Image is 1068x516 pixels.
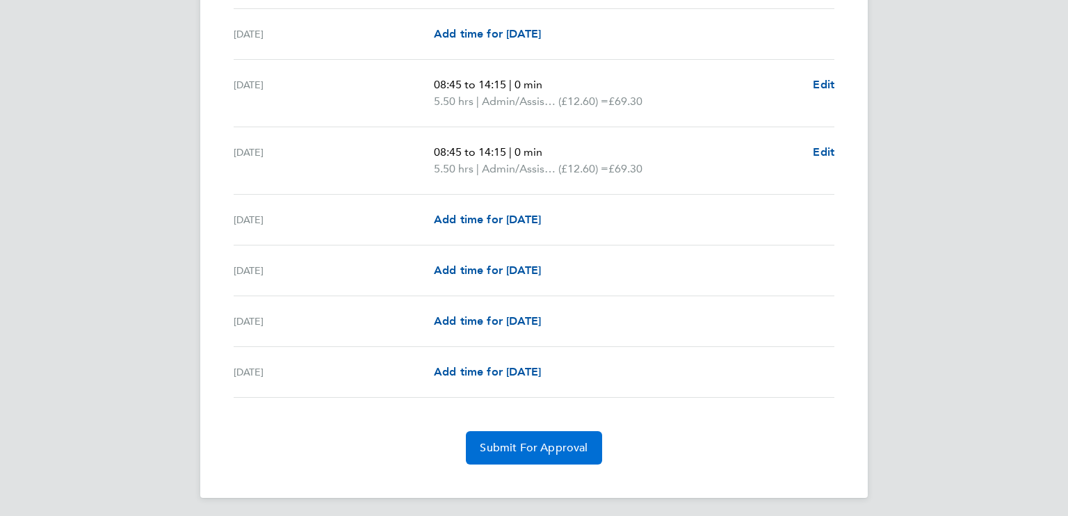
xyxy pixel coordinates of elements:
[476,162,479,175] span: |
[509,145,512,159] span: |
[434,262,541,279] a: Add time for [DATE]
[434,313,541,330] a: Add time for [DATE]
[608,95,642,108] span: £69.30
[558,162,608,175] span: (£12.60) =
[234,211,434,228] div: [DATE]
[515,145,542,159] span: 0 min
[434,213,541,226] span: Add time for [DATE]
[434,365,541,378] span: Add time for [DATE]
[434,314,541,328] span: Add time for [DATE]
[434,145,506,159] span: 08:45 to 14:15
[466,431,601,465] button: Submit For Approval
[509,78,512,91] span: |
[434,264,541,277] span: Add time for [DATE]
[476,95,479,108] span: |
[813,76,834,93] a: Edit
[482,93,558,110] span: Admin/Assistant Coach Rat
[608,162,642,175] span: £69.30
[434,364,541,380] a: Add time for [DATE]
[234,76,434,110] div: [DATE]
[234,262,434,279] div: [DATE]
[813,144,834,161] a: Edit
[515,78,542,91] span: 0 min
[434,95,474,108] span: 5.50 hrs
[813,78,834,91] span: Edit
[434,211,541,228] a: Add time for [DATE]
[434,162,474,175] span: 5.50 hrs
[480,441,588,455] span: Submit For Approval
[813,145,834,159] span: Edit
[234,26,434,42] div: [DATE]
[234,364,434,380] div: [DATE]
[234,144,434,177] div: [DATE]
[434,26,541,42] a: Add time for [DATE]
[434,27,541,40] span: Add time for [DATE]
[558,95,608,108] span: (£12.60) =
[434,78,506,91] span: 08:45 to 14:15
[482,161,558,177] span: Admin/Assistant Coach Rat
[234,313,434,330] div: [DATE]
